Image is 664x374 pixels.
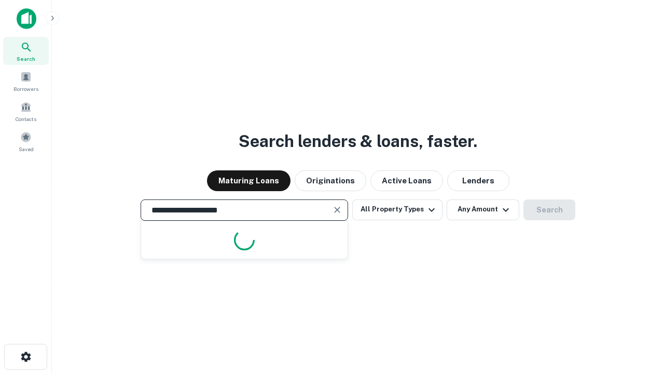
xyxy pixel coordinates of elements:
[19,145,34,153] span: Saved
[447,170,509,191] button: Lenders
[207,170,290,191] button: Maturing Loans
[13,85,38,93] span: Borrowers
[239,129,477,154] h3: Search lenders & loans, faster.
[295,170,366,191] button: Originations
[3,127,49,155] a: Saved
[17,8,36,29] img: capitalize-icon.png
[3,97,49,125] a: Contacts
[16,115,36,123] span: Contacts
[612,291,664,341] iframe: Chat Widget
[17,55,35,63] span: Search
[3,37,49,65] a: Search
[370,170,443,191] button: Active Loans
[447,199,519,220] button: Any Amount
[3,67,49,95] a: Borrowers
[352,199,442,220] button: All Property Types
[330,203,344,217] button: Clear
